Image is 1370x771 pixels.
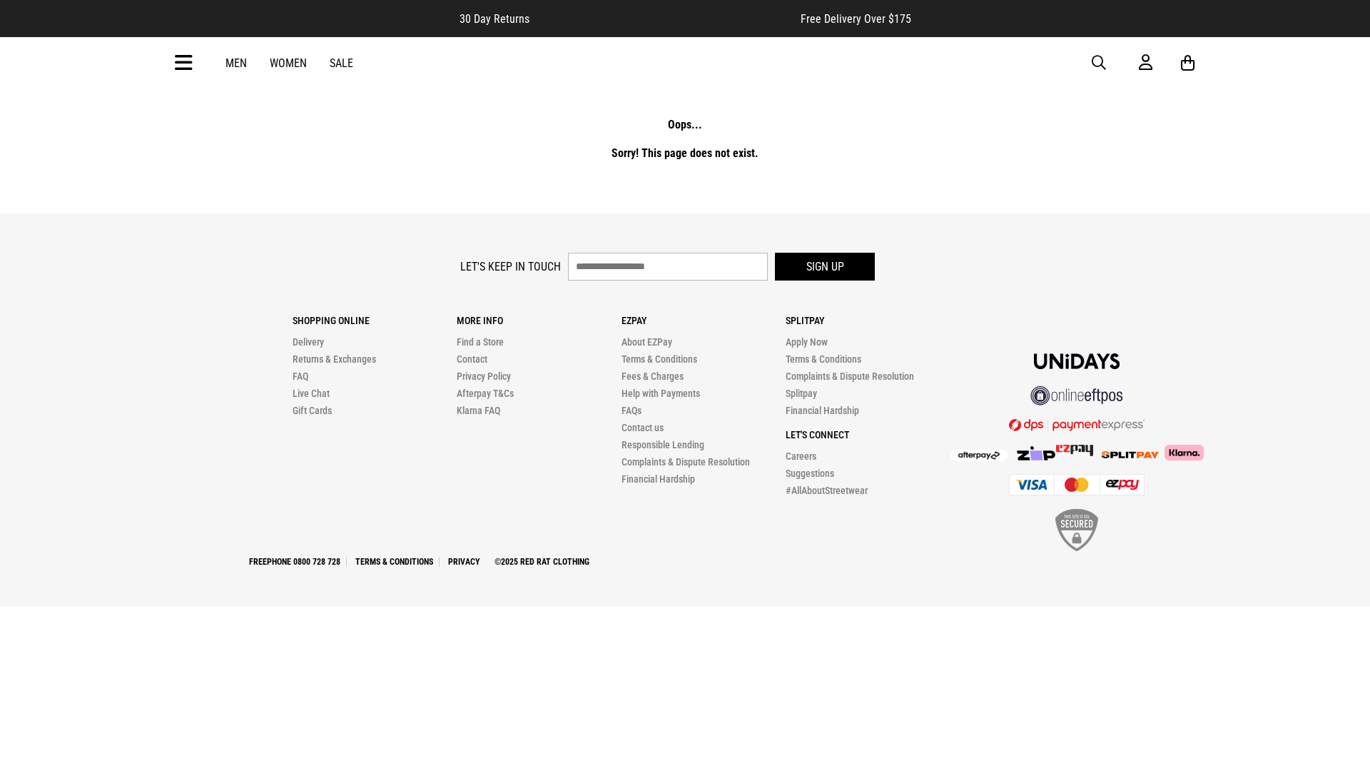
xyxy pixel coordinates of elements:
a: Terms & Conditions [621,353,697,365]
img: Cards [1009,474,1145,495]
a: Privacy Policy [457,371,511,382]
p: More Info [457,315,621,326]
a: Live Chat [293,388,330,399]
a: FAQs [621,405,641,416]
a: Apply Now [786,336,828,348]
p: Splitpay [786,315,950,326]
a: Privacy [442,557,486,567]
a: Terms & Conditions [350,557,440,567]
a: Splitpay [786,388,817,399]
img: Zip [1016,446,1056,460]
a: Terms & Conditions [786,353,861,365]
a: Returns & Exchanges [293,353,376,365]
label: Let's keep in touch [460,260,561,273]
a: Delivery [293,336,324,348]
a: Contact us [621,422,664,433]
img: Redrat logo [639,52,734,74]
a: Responsible Lending [621,439,704,450]
a: Find a Store [457,336,504,348]
img: Afterpay [950,450,1008,461]
a: #AllAboutStreetwear [786,485,868,496]
span: 30 Day Returns [460,12,529,26]
a: About EZPay [621,336,672,348]
img: Klarna [1159,445,1204,460]
p: Let's Connect [786,429,950,440]
p: Shopping Online [293,315,457,326]
img: DPS [1009,418,1145,431]
strong: Oops... [668,118,702,131]
a: Financial Hardship [786,405,859,416]
img: Splitpay [1056,445,1093,456]
a: Fees & Charges [621,371,684,382]
iframe: Customer reviews powered by Trustpilot [558,11,772,26]
img: Unidays [1034,353,1120,369]
a: Sale [330,56,353,70]
a: ©2025 Red Rat Clothing [489,557,595,567]
a: Complaints & Dispute Resolution [786,371,914,382]
a: Contact [457,353,487,365]
p: Ezpay [621,315,786,326]
img: online eftpos [1030,386,1123,405]
button: Sign up [775,253,875,281]
a: Complaints & Dispute Resolution [621,456,750,468]
img: SSL [1055,509,1098,551]
a: Careers [786,450,816,462]
a: Help with Payments [621,388,700,399]
a: Freephone 0800 728 728 [243,557,347,567]
strong: Sorry! This page does not exist. [612,146,758,160]
a: Klarna FAQ [457,405,500,416]
a: FAQ [293,371,308,382]
a: Women [270,56,307,70]
a: Financial Hardship [621,473,695,485]
img: Splitpay [1102,451,1159,458]
a: Gift Cards [293,405,332,416]
a: Suggestions [786,468,834,479]
a: Afterpay T&Cs [457,388,514,399]
span: Free Delivery Over $175 [801,12,911,26]
a: Men [225,56,247,70]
